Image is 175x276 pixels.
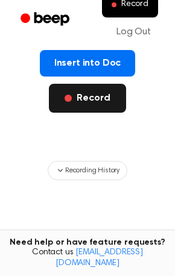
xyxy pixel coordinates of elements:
[56,248,143,268] a: [EMAIL_ADDRESS][DOMAIN_NAME]
[12,8,80,31] a: Beep
[49,84,126,113] button: Record
[40,50,136,77] button: Insert into Doc
[48,161,127,180] button: Recording History
[7,248,168,269] span: Contact us
[104,17,163,46] a: Log Out
[65,165,119,176] span: Recording History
